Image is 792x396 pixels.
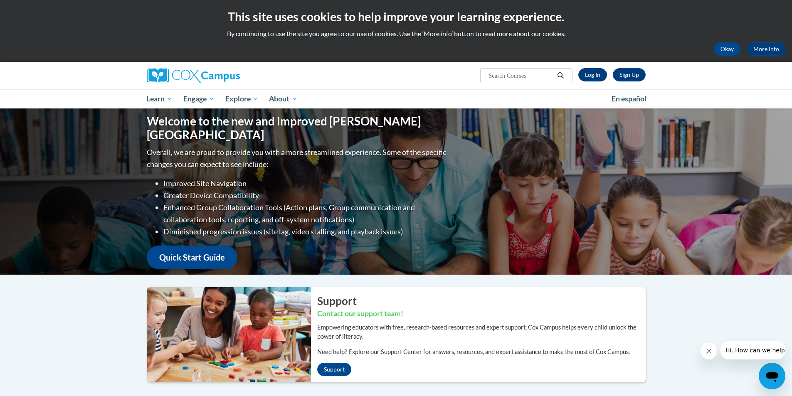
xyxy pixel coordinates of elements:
p: Empowering educators with free, research-based resources and expert support, Cox Campus helps eve... [317,323,646,341]
a: More Info [747,42,786,56]
iframe: Message from company [720,341,785,359]
li: Greater Device Compatibility [163,189,448,202]
div: Main menu [134,89,658,108]
span: En español [612,94,646,103]
input: Search Courses [488,71,554,81]
a: En español [606,90,652,108]
button: Search [554,71,567,81]
span: Hi. How can we help? [5,6,67,12]
a: Register [613,68,646,81]
h2: This site uses cookies to help improve your learning experience. [6,8,786,25]
span: Engage [183,94,215,104]
a: Engage [178,89,220,108]
a: Support [317,363,351,376]
iframe: Close message [701,343,717,359]
h2: Support [317,293,646,308]
p: Overall, we are proud to provide you with a more streamlined experience. Some of the specific cha... [147,146,448,170]
li: Improved Site Navigation [163,177,448,189]
span: About [269,94,297,104]
img: ... [141,287,311,382]
li: Diminished progression issues (site lag, video stalling, and playback issues) [163,226,448,238]
span: Learn [146,94,173,104]
a: Learn [141,89,178,108]
a: Cox Campus [147,68,305,83]
a: Explore [220,89,264,108]
li: Enhanced Group Collaboration Tools (Action plans, Group communication and collaboration tools, re... [163,202,448,226]
button: Okay [714,42,740,56]
iframe: Button to launch messaging window [759,363,785,389]
h3: Contact our support team! [317,309,646,319]
p: Need help? Explore our Support Center for answers, resources, and expert assistance to make the m... [317,347,646,357]
img: Cox Campus [147,68,240,83]
p: By continuing to use the site you agree to our use of cookies. Use the ‘More info’ button to read... [6,29,786,38]
a: Quick Start Guide [147,246,237,269]
h1: Welcome to the new and improved [PERSON_NAME][GEOGRAPHIC_DATA] [147,114,448,142]
a: Log In [578,68,607,81]
span: Explore [225,94,259,104]
a: About [264,89,303,108]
